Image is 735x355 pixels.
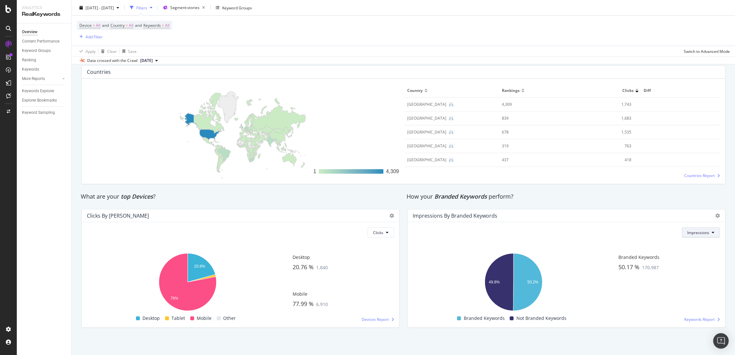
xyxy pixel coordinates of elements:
span: 6,910 [316,301,328,307]
span: [DATE] - [DATE] [86,5,114,10]
span: Clicks [622,88,634,94]
span: Desktop [142,314,160,322]
div: 319 [502,143,554,149]
div: More Reports [22,75,45,82]
div: Filters [136,5,147,10]
span: Other [223,314,236,322]
a: Keywords [22,66,67,73]
span: Devices Report [362,317,389,322]
button: Segment:stories [160,3,208,13]
div: 418 [565,157,631,163]
span: 20.76 % [293,263,314,271]
span: All [165,21,170,30]
span: Branded Keywords [434,192,487,200]
button: [DATE] [138,57,160,64]
div: Switch to Advanced Mode [684,48,730,54]
div: RealKeywords [22,11,66,18]
span: Country [407,88,423,94]
span: 1,840 [316,264,328,271]
div: Ranking [22,57,36,64]
div: United States of America [407,102,446,107]
div: Keywords [22,66,39,73]
div: 1 [313,168,316,175]
span: Clicks [373,230,383,235]
svg: A chart. [413,250,614,314]
button: [DATE] - [DATE] [77,3,122,13]
svg: A chart. [87,250,288,314]
div: 1,683 [565,115,631,121]
div: 839 [502,115,554,121]
button: Impressions [682,227,720,238]
div: Impressions By Branded Keywords [413,212,497,219]
div: Add Filter [86,34,103,39]
span: Impressions [687,230,709,235]
span: Countries Report [684,173,715,178]
a: More Reports [22,75,60,82]
span: Tablet [171,314,185,322]
div: Save [128,48,137,54]
span: Diff [644,88,716,94]
div: South Africa [407,129,446,135]
div: 1,743 [565,102,631,107]
div: Open Intercom Messenger [713,333,729,349]
span: Keywords [143,23,161,28]
div: Netherlands [407,115,446,121]
div: Overview [22,29,37,35]
div: Keyword Groups [22,47,51,54]
div: France [407,143,446,149]
div: Clicks by [PERSON_NAME] [87,212,149,219]
div: What are your ? [81,192,400,201]
div: Keywords Explorer [22,88,54,94]
span: Segment: stories [170,5,200,10]
span: Keywords Report [684,317,715,322]
a: Content Performance [22,38,67,45]
div: 437 [502,157,554,163]
span: top Devices [121,192,153,200]
span: Mobile [197,314,212,322]
div: Analytics [22,5,66,11]
span: 77.99 % [293,300,314,308]
div: Keyword Sampling [22,109,55,116]
button: Keyword Groups [213,3,254,13]
div: Japan [407,157,446,163]
span: and [102,23,109,28]
button: Clicks [367,227,394,238]
text: 78% [171,296,178,301]
div: Keyword Groups [222,5,252,10]
a: Ranking [22,57,67,64]
a: Keyword Groups [22,47,67,54]
button: Clear [98,46,117,56]
div: 678 [502,129,554,135]
button: Save [120,46,137,56]
div: Apply [86,48,96,54]
div: Explorer Bookmarks [22,97,57,104]
span: 170,987 [642,264,659,271]
span: 2025 Aug. 11th [140,58,153,64]
button: Apply [77,46,96,56]
text: 20.8% [194,264,205,269]
div: 4,309 [386,168,399,175]
span: Country [110,23,125,28]
span: and [135,23,142,28]
div: Countries [87,69,111,75]
text: 49.8% [489,280,500,284]
a: Devices Report [362,317,394,322]
div: 1,535 [565,129,631,135]
span: 50.17 % [618,263,639,271]
div: 763 [565,143,631,149]
span: Desktop [293,254,310,260]
div: 4,309 [502,102,554,107]
div: Data crossed with the Crawl [87,58,138,64]
span: Branded Keywords [618,254,659,260]
span: Device [79,23,92,28]
span: = [162,23,164,28]
text: 50.2% [527,280,538,285]
span: All [129,21,133,30]
a: Explorer Bookmarks [22,97,67,104]
button: Switch to Advanced Mode [681,46,730,56]
span: Rankings [502,88,520,94]
span: Branded Keywords [463,314,504,322]
span: = [93,23,95,28]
